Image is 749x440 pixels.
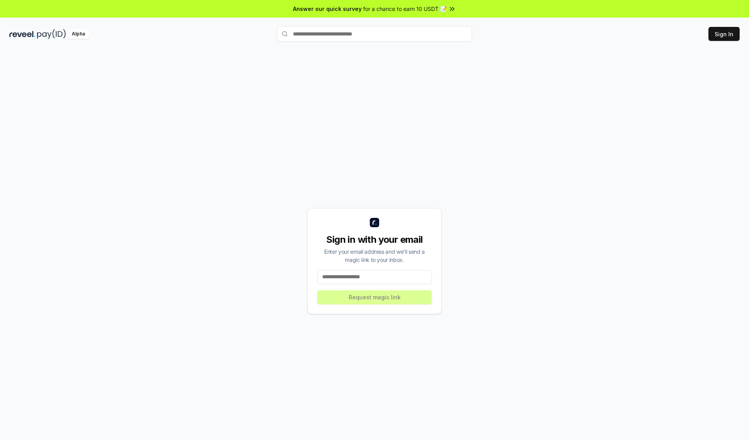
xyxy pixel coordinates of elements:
img: reveel_dark [9,29,35,39]
img: logo_small [370,218,379,227]
span: for a chance to earn 10 USDT 📝 [363,5,447,13]
span: Answer our quick survey [293,5,362,13]
div: Alpha [67,29,89,39]
div: Enter your email address and we’ll send a magic link to your inbox. [317,247,432,264]
img: pay_id [37,29,66,39]
button: Sign In [708,27,740,41]
div: Sign in with your email [317,233,432,246]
